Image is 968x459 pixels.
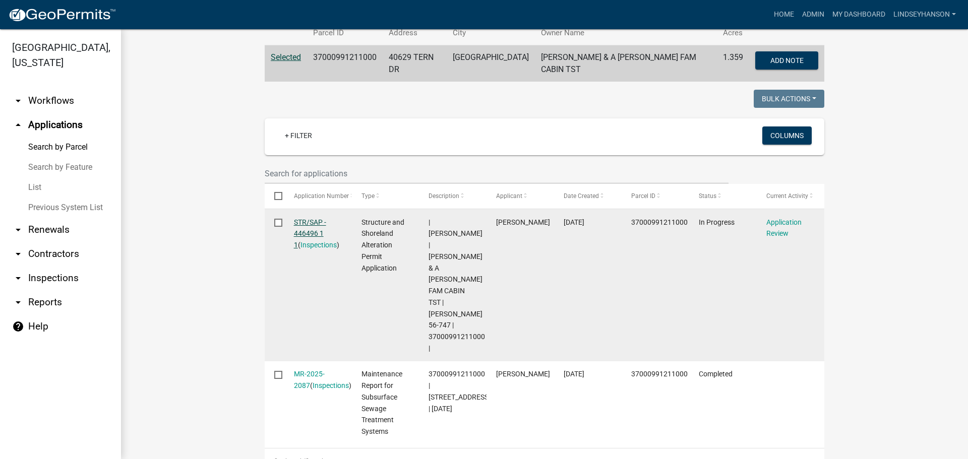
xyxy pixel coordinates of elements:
span: Add Note [770,56,803,64]
th: Address [383,21,447,45]
a: Home [770,5,798,24]
a: My Dashboard [828,5,889,24]
span: steve porter [496,218,550,226]
i: arrow_drop_up [12,119,24,131]
td: [GEOGRAPHIC_DATA] [447,45,535,82]
span: Type [361,192,375,200]
datatable-header-cell: Applicant [487,184,554,208]
i: arrow_drop_down [12,95,24,107]
button: Columns [762,126,812,145]
a: Inspections [300,241,337,249]
span: Date Created [564,192,599,200]
datatable-header-cell: Status [689,184,757,208]
div: ( ) [294,217,342,251]
td: 40629 TERN DR [383,45,447,82]
span: Timothy D Smith [496,370,550,378]
a: Admin [798,5,828,24]
i: arrow_drop_down [12,296,24,308]
th: City [447,21,535,45]
datatable-header-cell: Date Created [554,184,622,208]
span: Current Activity [766,192,808,200]
a: + Filter [277,126,320,145]
datatable-header-cell: Current Activity [757,184,824,208]
a: MR-2025-2087 [294,370,325,389]
span: 07/08/2025 [564,218,584,226]
span: 37000991211000 | 40629 TERN DR | 05/08/2025 [429,370,491,412]
a: Inspections [313,381,349,389]
th: Owner Name [535,21,717,45]
datatable-header-cell: Parcel ID [622,184,689,208]
span: Status [699,192,716,200]
span: Maintenance Report for Subsurface Sewage Treatment Systems [361,370,402,435]
span: 37000991211000 [631,370,688,378]
datatable-header-cell: Application Number [284,184,351,208]
i: help [12,320,24,333]
button: Bulk Actions [754,90,824,108]
span: Description [429,192,459,200]
span: Completed [699,370,733,378]
span: Parcel ID [631,192,655,200]
a: Lindseyhanson [889,5,960,24]
span: 37000991211000 [631,218,688,226]
span: | Michelle Jevne | STEVE & A PORTER FAM CABIN TST | Lida 56-747 | 37000991211000 | [429,218,485,352]
datatable-header-cell: Select [265,184,284,208]
td: 1.359 [717,45,749,82]
td: 37000991211000 [307,45,383,82]
a: Selected [271,52,301,62]
i: arrow_drop_down [12,224,24,236]
span: Applicant [496,192,522,200]
th: Parcel ID [307,21,383,45]
span: 05/17/2025 [564,370,584,378]
a: Application Review [766,218,802,238]
i: arrow_drop_down [12,272,24,284]
input: Search for applications [265,163,729,184]
datatable-header-cell: Type [351,184,419,208]
span: Structure and Shoreland Alteration Permit Application [361,218,404,272]
div: ( ) [294,368,342,391]
th: Acres [717,21,749,45]
i: arrow_drop_down [12,248,24,260]
span: Application Number [294,192,349,200]
button: Add Note [755,51,818,70]
a: STR/SAP - 446496 1 1 [294,218,326,249]
span: In Progress [699,218,735,226]
td: [PERSON_NAME] & A [PERSON_NAME] FAM CABIN TST [535,45,717,82]
datatable-header-cell: Description [419,184,487,208]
